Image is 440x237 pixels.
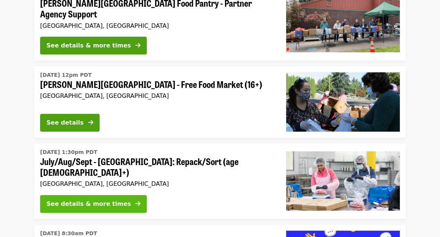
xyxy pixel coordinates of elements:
time: [DATE] 1:30pm PDT [40,148,97,156]
time: [DATE] 12pm PDT [40,71,92,79]
a: See details for "Sitton Elementary - Free Food Market (16+)" [34,66,406,138]
a: See details for "July/Aug/Sept - Beaverton: Repack/Sort (age 10+)" [34,144,406,219]
span: [PERSON_NAME][GEOGRAPHIC_DATA] - Free Food Market (16+) [40,79,274,90]
i: arrow-right icon [135,200,140,207]
button: See details [40,114,100,132]
img: Sitton Elementary - Free Food Market (16+) organized by Oregon Food Bank [286,72,400,132]
img: July/Aug/Sept - Beaverton: Repack/Sort (age 10+) organized by Oregon Food Bank [286,151,400,211]
div: [GEOGRAPHIC_DATA], [GEOGRAPHIC_DATA] [40,92,274,99]
div: [GEOGRAPHIC_DATA], [GEOGRAPHIC_DATA] [40,22,274,29]
div: See details [46,118,84,127]
i: arrow-right icon [88,119,93,126]
div: [GEOGRAPHIC_DATA], [GEOGRAPHIC_DATA] [40,180,274,187]
div: See details & more times [46,200,131,208]
button: See details & more times [40,195,147,213]
button: See details & more times [40,37,147,55]
span: July/Aug/Sept - [GEOGRAPHIC_DATA]: Repack/Sort (age [DEMOGRAPHIC_DATA]+) [40,156,274,178]
i: arrow-right icon [135,42,140,49]
div: See details & more times [46,41,131,50]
